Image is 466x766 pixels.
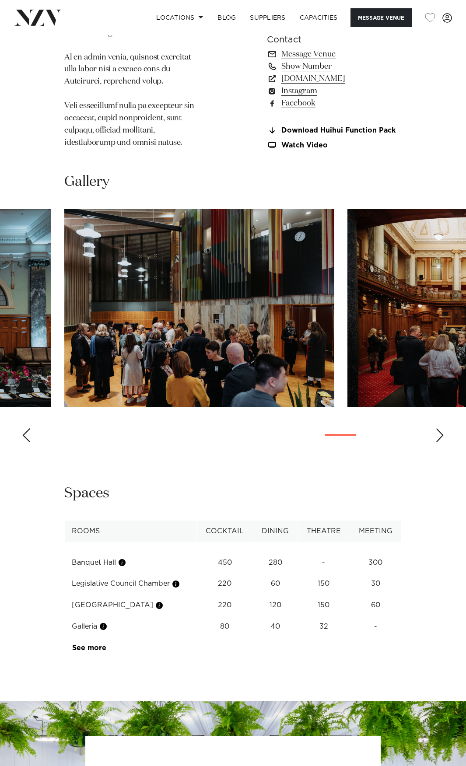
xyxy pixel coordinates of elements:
[64,209,334,407] swiper-slide: 11 / 13
[350,552,401,574] td: 300
[298,521,350,542] th: Theatre
[196,521,253,542] th: Cocktail
[350,521,401,542] th: Meeting
[64,484,109,503] h2: Spaces
[267,73,402,85] a: [DOMAIN_NAME]
[253,573,298,595] td: 60
[298,552,350,574] td: -
[350,8,412,27] button: Message Venue
[65,595,197,616] td: [GEOGRAPHIC_DATA]
[350,616,401,637] td: -
[196,595,253,616] td: 220
[267,33,402,46] h6: Contact
[65,616,197,637] td: Galleria
[253,595,298,616] td: 120
[196,573,253,595] td: 220
[210,8,243,27] a: BLOG
[149,8,210,27] a: Locations
[350,595,401,616] td: 60
[243,8,292,27] a: SUPPLIERS
[298,573,350,595] td: 150
[267,48,402,60] a: Message Venue
[298,595,350,616] td: 150
[196,552,253,574] td: 450
[267,97,402,109] a: Facebook
[196,616,253,637] td: 80
[253,552,298,574] td: 280
[267,85,402,97] a: Instagram
[253,521,298,542] th: Dining
[14,10,62,25] img: nzv-logo.png
[253,616,298,637] td: 40
[293,8,345,27] a: Capacities
[65,573,197,595] td: Legislative Council Chamber
[267,127,402,135] a: Download Huihui Function Pack
[350,573,401,595] td: 30
[267,142,402,149] a: Watch Video
[64,173,110,192] h2: Gallery
[298,616,350,637] td: 32
[65,521,197,542] th: Rooms
[267,60,402,73] a: Show Number
[65,552,197,574] td: Banquet Hall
